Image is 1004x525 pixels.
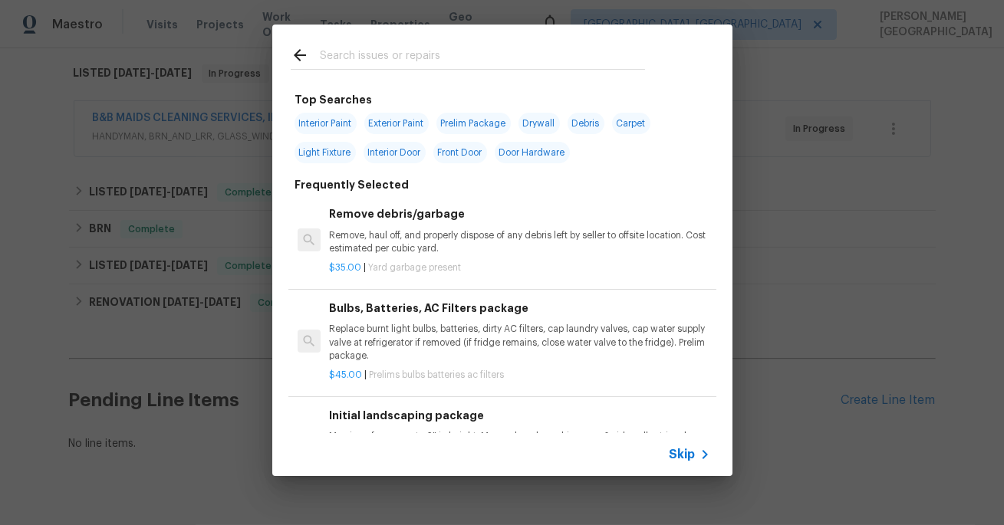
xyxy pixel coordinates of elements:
input: Search issues or repairs [320,46,645,69]
span: Prelim Package [436,113,511,134]
h6: Top Searches [295,91,373,108]
h6: Frequently Selected [295,176,410,193]
p: | [329,261,709,274]
span: Door Hardware [495,142,570,163]
span: Skip [670,447,696,462]
span: Prelims bulbs batteries ac filters [369,370,504,379]
p: Remove, haul off, and properly dispose of any debris left by seller to offsite location. Cost est... [329,229,709,255]
h6: Remove debris/garbage [329,205,709,222]
p: Mowing of grass up to 6" in height. Mow, edge along driveways & sidewalks, trim along standing st... [329,430,709,469]
span: Yard garbage present [368,263,461,272]
h6: Bulbs, Batteries, AC Filters package [329,300,709,317]
span: Interior Door [364,142,426,163]
p: Replace burnt light bulbs, batteries, dirty AC filters, cap laundry valves, cap water supply valv... [329,323,709,362]
span: $35.00 [329,263,361,272]
span: Exterior Paint [364,113,429,134]
h6: Initial landscaping package [329,407,709,424]
span: Interior Paint [295,113,357,134]
span: Drywall [518,113,560,134]
span: Debris [568,113,604,134]
span: Light Fixture [295,142,356,163]
span: Carpet [612,113,650,134]
span: Front Door [433,142,487,163]
span: $45.00 [329,370,362,379]
p: | [329,369,709,382]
